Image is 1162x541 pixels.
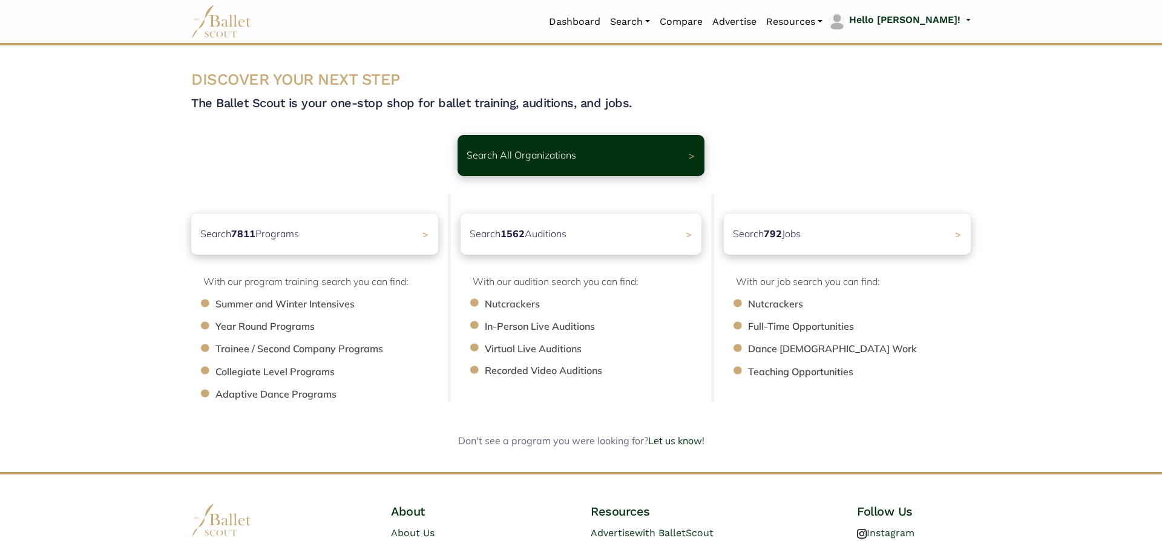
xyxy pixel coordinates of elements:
[748,364,983,380] li: Teaching Opportunities
[191,95,971,111] h4: The Ballet Scout is your one-stop shop for ballet training, auditions, and jobs.
[200,226,299,242] p: Search Programs
[458,135,704,176] a: Search All Organizations >
[733,226,801,242] p: Search Jobs
[391,527,435,539] a: About Us
[591,527,714,539] a: Advertisewith BalletScout
[231,228,255,240] b: 7811
[269,433,893,449] div: Don't see a program you were looking for?
[827,12,971,31] a: profile picture Hello [PERSON_NAME]!
[391,503,505,519] h4: About
[764,228,782,240] b: 792
[485,319,714,335] li: In-Person Live Auditions
[724,214,971,255] a: Search792Jobs >
[485,363,714,379] li: Recorded Video Auditions
[686,228,692,240] span: >
[215,341,450,357] li: Trainee / Second Company Programs
[544,9,605,34] a: Dashboard
[748,297,983,312] li: Nutcrackers
[857,527,914,539] a: Instagram
[648,434,704,447] a: Let us know!
[203,274,438,290] p: With our program training search you can find:
[761,9,827,34] a: Resources
[422,228,428,240] span: >
[485,297,714,312] li: Nutcrackers
[191,70,971,90] h3: DISCOVER YOUR NEXT STEP
[215,319,450,335] li: Year Round Programs
[655,9,707,34] a: Compare
[829,13,845,30] img: profile picture
[955,228,961,240] span: >
[849,12,960,28] p: Hello [PERSON_NAME]!
[470,226,566,242] p: Search Auditions
[191,214,438,255] a: Search7811Programs >
[748,341,983,357] li: Dance [DEMOGRAPHIC_DATA] Work
[215,297,450,312] li: Summer and Winter Intensives
[215,364,450,380] li: Collegiate Level Programs
[473,274,701,290] p: With our audition search you can find:
[736,274,971,290] p: With our job search you can find:
[501,228,525,240] b: 1562
[707,9,761,34] a: Advertise
[467,148,576,163] p: Search All Organizations
[461,214,701,255] a: Search1562Auditions>
[215,387,450,402] li: Adaptive Dance Programs
[748,319,983,335] li: Full-Time Opportunities
[591,503,771,519] h4: Resources
[605,9,655,34] a: Search
[857,503,971,519] h4: Follow Us
[689,149,695,162] span: >
[857,529,867,539] img: instagram logo
[191,503,252,537] img: logo
[635,527,714,539] span: with BalletScout
[485,341,714,357] li: Virtual Live Auditions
